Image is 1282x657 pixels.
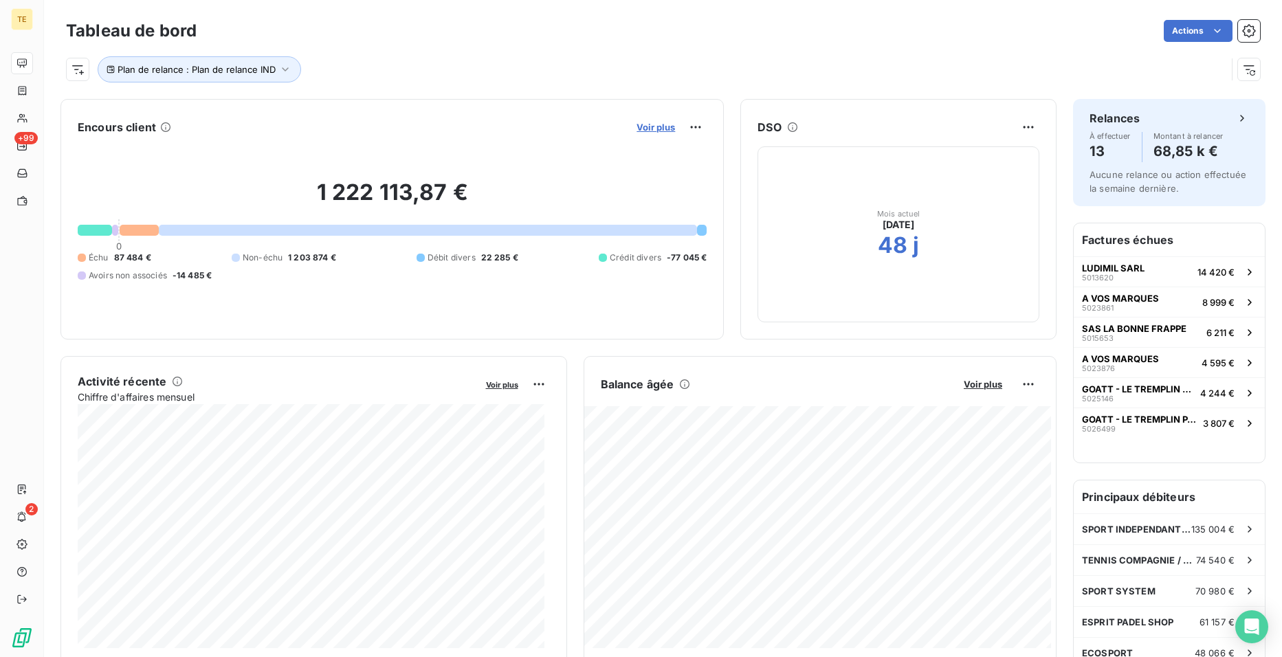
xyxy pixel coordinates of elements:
span: ESPRIT PADEL SHOP [1082,616,1174,627]
span: A VOS MARQUES [1082,293,1159,304]
span: Échu [89,252,109,264]
span: Chiffre d'affaires mensuel [78,390,476,404]
div: Open Intercom Messenger [1235,610,1268,643]
h6: Principaux débiteurs [1074,480,1265,513]
h2: 1 222 113,87 € [78,179,707,220]
span: Mois actuel [877,210,920,218]
button: Voir plus [960,378,1006,390]
button: SAS LA BONNE FRAPPE50156536 211 € [1074,317,1265,347]
h6: Relances [1090,110,1140,126]
span: 22 285 € [481,252,518,264]
button: A VOS MARQUES50238764 595 € [1074,347,1265,377]
span: 5025146 [1082,394,1114,403]
span: À effectuer [1090,132,1131,140]
span: Voir plus [486,380,518,390]
span: SAS LA BONNE FRAPPE [1082,323,1186,334]
span: Aucune relance ou action effectuée la semaine dernière. [1090,169,1246,194]
button: Voir plus [632,121,679,133]
span: -77 045 € [667,252,707,264]
button: LUDIMIL SARL501362014 420 € [1074,256,1265,287]
button: GOATT - LE TREMPLIN PARIS & CO50264993 807 € [1074,408,1265,438]
span: GOATT - LE TREMPLIN PARIS & CO [1082,383,1195,394]
h4: 68,85 k € [1153,140,1224,162]
img: Logo LeanPay [11,627,33,649]
span: 5015653 [1082,334,1114,342]
h6: Factures échues [1074,223,1265,256]
span: 14 420 € [1197,267,1235,278]
button: A VOS MARQUES50238618 999 € [1074,287,1265,317]
span: 74 540 € [1196,555,1235,566]
h4: 13 [1090,140,1131,162]
span: Voir plus [637,122,675,133]
span: +99 [14,132,38,144]
span: Non-échu [243,252,283,264]
span: 4 595 € [1202,357,1235,368]
span: 4 244 € [1200,388,1235,399]
h2: j [913,232,919,259]
span: Montant à relancer [1153,132,1224,140]
span: [DATE] [883,218,915,232]
span: Crédit divers [610,252,661,264]
h6: DSO [758,119,781,135]
span: 6 211 € [1206,327,1235,338]
span: SPORT SYSTEM [1082,586,1156,597]
span: 5023876 [1082,364,1115,372]
button: Actions [1164,20,1233,42]
span: 8 999 € [1202,297,1235,308]
h3: Tableau de bord [66,19,197,43]
span: A VOS MARQUES [1082,353,1159,364]
span: GOATT - LE TREMPLIN PARIS & CO [1082,414,1197,425]
span: LUDIMIL SARL [1082,263,1145,274]
div: TE [11,8,33,30]
h6: Encours client [78,119,156,135]
h2: 48 [878,232,907,259]
span: 5023861 [1082,304,1114,312]
span: Voir plus [964,379,1002,390]
span: -14 485 € [173,269,212,282]
button: Voir plus [482,378,522,390]
span: Avoirs non associés [89,269,167,282]
h6: Activité récente [78,373,166,390]
h6: Balance âgée [601,376,674,392]
span: 5026499 [1082,425,1116,433]
span: 61 157 € [1200,616,1235,627]
span: 5013620 [1082,274,1114,282]
span: SPORT INDEPENDANTS SAS [1082,524,1191,535]
span: Débit divers [428,252,476,264]
span: 135 004 € [1191,524,1235,535]
span: 70 980 € [1195,586,1235,597]
span: 1 203 874 € [288,252,336,264]
span: TENNIS COMPAGNIE / GOLFLAND [1082,555,1196,566]
button: Plan de relance : Plan de relance IND [98,56,301,82]
span: 0 [116,241,122,252]
button: GOATT - LE TREMPLIN PARIS & CO50251464 244 € [1074,377,1265,408]
span: 3 807 € [1203,418,1235,429]
span: Plan de relance : Plan de relance IND [118,64,276,75]
span: 87 484 € [114,252,151,264]
span: 2 [25,503,38,515]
